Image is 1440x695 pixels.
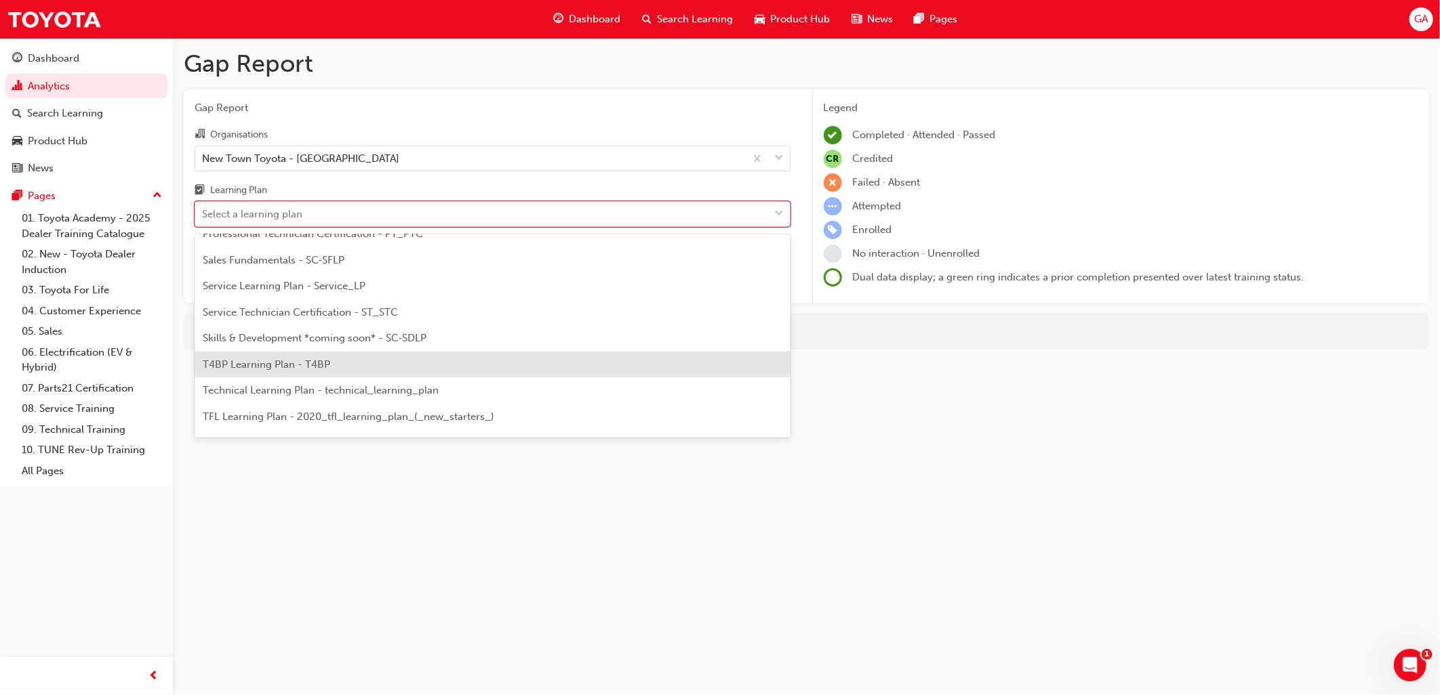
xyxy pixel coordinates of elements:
a: 07. Parts21 Certification [16,378,167,399]
a: 01. Toyota Academy - 2025 Dealer Training Catalogue [16,208,167,244]
span: learningRecordVerb_ATTEMPT-icon [824,197,842,215]
span: news-icon [852,11,862,28]
a: Product Hub [5,129,167,154]
span: learningRecordVerb_NONE-icon [824,245,842,263]
span: null-icon [824,150,842,168]
span: Sales Fundamentals - SC-SFLP [203,254,344,266]
img: Trak [7,4,102,35]
span: chart-icon [12,81,22,93]
div: Dashboard [28,51,79,66]
span: Service Technician Certification - ST_STC [203,306,398,318]
a: 04. Customer Experience [16,301,167,322]
button: Pages [5,184,167,209]
span: Completed · Attended · Passed [853,129,996,141]
span: Search Learning [657,12,733,27]
span: Professional Technician Certification - PT_PTC [203,228,423,240]
a: 05. Sales [16,321,167,342]
span: guage-icon [12,53,22,65]
div: Search Learning [27,106,103,121]
span: Pages [930,12,958,27]
span: Technical Learning Plan - technical_learning_plan [203,384,439,396]
button: GA [1409,7,1433,31]
a: Dashboard [5,46,167,71]
div: Product Hub [28,133,87,149]
a: 06. Electrification (EV & Hybrid) [16,342,167,378]
span: News [867,12,893,27]
span: 1 [1422,649,1433,660]
div: New Town Toyota - [GEOGRAPHIC_DATA] [202,150,399,166]
span: news-icon [12,163,22,175]
div: For more in-depth analysis and data download, go to [194,324,1419,339]
a: 09. Technical Training [16,419,167,440]
span: Credited [853,152,894,165]
span: pages-icon [12,190,22,203]
span: down-icon [775,150,784,167]
span: learningplan-icon [195,185,205,197]
a: guage-iconDashboard [542,5,631,33]
span: search-icon [12,108,22,120]
span: Enrolled [853,224,892,236]
a: car-iconProduct Hub [744,5,841,33]
span: organisation-icon [195,129,205,141]
div: News [28,161,54,176]
div: Select a learning plan [202,207,302,222]
span: Product Hub [770,12,830,27]
span: learningRecordVerb_COMPLETE-icon [824,126,842,144]
a: search-iconSearch Learning [631,5,744,33]
a: pages-iconPages [904,5,969,33]
h1: Gap Report [184,49,1429,79]
span: learningRecordVerb_ENROLL-icon [824,221,842,239]
span: guage-icon [553,11,563,28]
span: prev-icon [149,668,159,685]
span: Gap Report [195,100,791,116]
span: Dual data display; a green ring indicates a prior completion presented over latest training status. [853,271,1304,283]
div: Organisations [210,128,268,142]
span: Service Learning Plan - Service_LP [203,280,365,292]
div: Legend [824,100,1419,116]
span: Attempted [853,200,902,212]
a: 10. TUNE Rev-Up Training [16,440,167,461]
iframe: Intercom live chat [1394,649,1426,681]
span: up-icon [153,187,162,205]
a: news-iconNews [841,5,904,33]
span: down-icon [775,205,784,223]
span: pages-icon [915,11,925,28]
a: 03. Toyota For Life [16,280,167,301]
span: T4BP Learning Plan - T4BP [203,358,330,371]
span: car-icon [755,11,765,28]
span: No interaction · Unenrolled [853,247,980,259]
span: learningRecordVerb_FAIL-icon [824,173,842,192]
span: Failed · Absent [853,176,921,188]
a: Search Learning [5,101,167,126]
div: Learning Plan [210,184,267,197]
span: Skills & Development *coming soon* - SC-SDLP [203,332,426,344]
div: Pages [28,188,56,204]
span: GA [1414,12,1428,27]
button: DashboardAnalyticsSearch LearningProduct HubNews [5,43,167,184]
span: car-icon [12,135,22,148]
a: Analytics [5,74,167,99]
span: Toyota Fundamentals - SC-TFLP [203,436,353,448]
a: All Pages [16,461,167,482]
a: News [5,156,167,181]
span: search-icon [642,11,652,28]
span: Dashboard [569,12,620,27]
span: TFL Learning Plan - 2020_tfl_learning_plan_(_new_starters_) [203,410,494,423]
a: 08. Service Training [16,398,167,419]
a: 02. New - Toyota Dealer Induction [16,244,167,280]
